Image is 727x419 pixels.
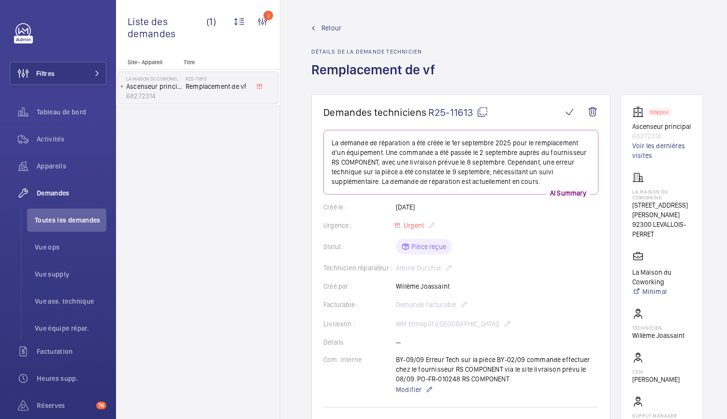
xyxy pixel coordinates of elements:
span: Tableau de bord [37,107,106,117]
span: Heures supp. [37,374,106,383]
span: Demandes techniciens [323,106,426,118]
span: Toutes les demandes [35,215,106,225]
p: La demande de réparation a été créée le 1er septembre 2025 pour le remplacement d'un équipement. ... [332,138,590,186]
span: Remplacement de vf [186,82,249,91]
span: Filtres [36,69,55,78]
p: La Maison du Coworking [632,267,691,287]
span: Réserves [37,401,92,410]
span: Vue ass. technique [35,296,106,306]
span: Vue ops [35,242,106,252]
p: La Maison du Coworking [126,76,182,82]
p: Site - Appareil [116,59,180,66]
span: Facturation [37,347,106,356]
span: Retour [321,23,341,33]
h2: R25-11613 [186,76,249,82]
a: Voir les dernières visites [632,141,691,160]
span: Activités [37,134,106,144]
p: Supply manager [632,413,691,419]
p: Technicien [632,325,684,331]
span: Liste des demandes [128,15,206,40]
p: Titre [184,59,247,66]
p: AI Summary [546,188,590,198]
p: 68272314 [632,131,691,141]
p: La Maison du Coworking [632,189,691,200]
a: Minimal [632,287,691,296]
span: Appareils [37,161,106,171]
p: 92300 LEVALLOIS-PERRET [632,220,691,239]
h1: Remplacement de vf [311,61,441,94]
p: 68272314 [126,91,182,101]
p: Willème Joassaint [632,331,684,340]
span: Modifier [396,385,422,394]
p: Stopped [650,111,669,114]
p: CSM [632,369,680,375]
p: Ascenseur principal [126,82,182,91]
p: [STREET_ADDRESS][PERSON_NAME] [632,200,691,220]
span: Vue équipe répar. [35,323,106,333]
p: [PERSON_NAME] [632,375,680,384]
p: Ascenseur principal [632,122,691,131]
span: Vue supply [35,269,106,279]
span: R25-11613 [428,106,488,118]
h2: Détails de la demande technicien [311,48,441,55]
span: Demandes [37,188,106,198]
img: elevator.svg [632,106,648,118]
button: Filtres [10,62,106,85]
span: 76 [96,402,106,409]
